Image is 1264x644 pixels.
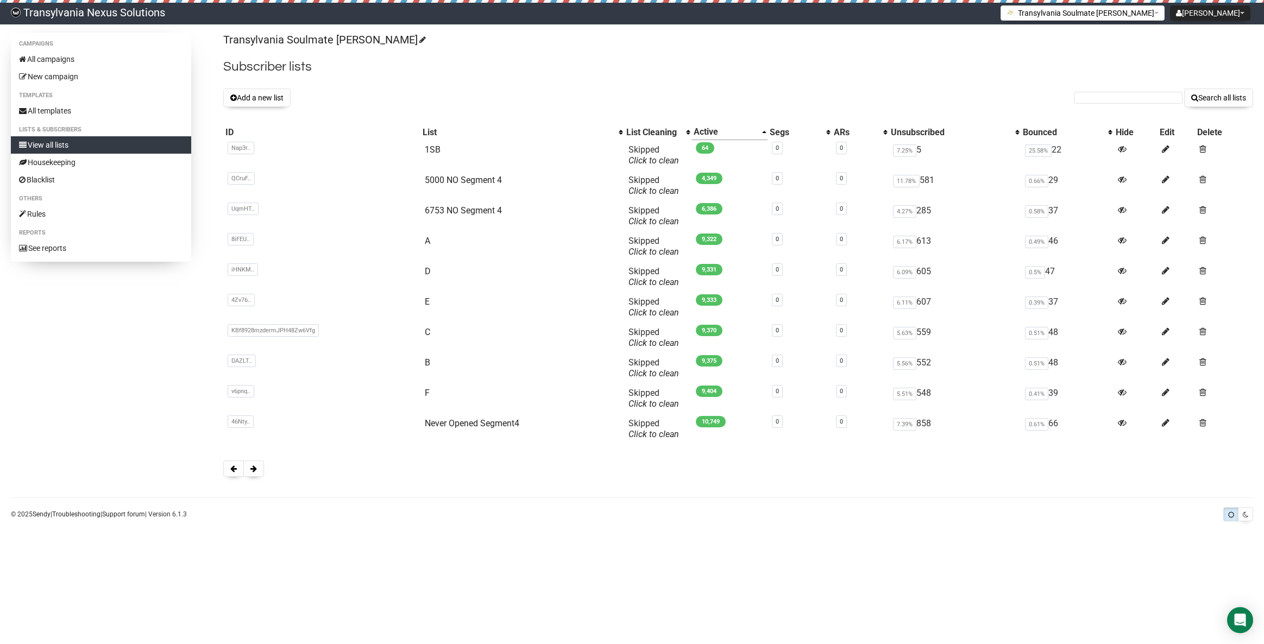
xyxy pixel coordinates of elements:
div: Hide [1116,127,1155,138]
span: 4.27% [893,205,916,218]
span: DAZLT.. [228,355,256,367]
li: Campaigns [11,37,191,50]
span: 64 [696,142,714,154]
a: E [425,296,430,307]
a: A [425,236,430,246]
button: Transylvania Soulmate [PERSON_NAME] [1001,5,1165,21]
a: Sendy [33,510,51,518]
li: Reports [11,226,191,239]
a: 0 [776,144,779,151]
div: ARs [834,127,878,138]
th: Delete: No sort applied, sorting is disabled [1195,124,1253,140]
span: v6pnq.. [228,385,254,397]
th: Bounced: No sort applied, activate to apply an ascending sort [1021,124,1114,140]
span: 5.63% [893,327,916,339]
a: Support forum [102,510,145,518]
a: Click to clean [628,399,679,409]
span: 0.41% [1025,388,1048,400]
span: 5.56% [893,357,916,370]
span: 46Nty.. [228,415,254,428]
a: Rules [11,205,191,223]
a: Click to clean [628,307,679,318]
span: Skipped [628,175,679,196]
a: Blacklist [11,171,191,188]
a: 0 [840,296,843,304]
a: Housekeeping [11,154,191,171]
span: 9,333 [696,294,722,306]
td: 858 [889,414,1021,444]
a: 0 [776,388,779,395]
a: 0 [776,357,779,364]
span: QCruF.. [228,172,255,185]
td: 46 [1021,231,1114,262]
a: All campaigns [11,50,191,68]
th: Edit: No sort applied, sorting is disabled [1158,124,1195,140]
div: Bounced [1023,127,1103,138]
td: 48 [1021,353,1114,383]
span: 6.17% [893,236,916,248]
a: 0 [840,327,843,334]
span: Skipped [628,144,679,166]
td: 29 [1021,171,1114,201]
a: F [425,388,430,398]
p: © 2025 | | | Version 6.1.3 [11,508,187,520]
span: 0.5% [1025,266,1045,279]
a: C [425,327,430,337]
img: 1.png [1007,8,1015,17]
td: 605 [889,262,1021,292]
a: 0 [840,236,843,243]
span: Skipped [628,327,679,348]
span: Nap3r.. [228,142,254,154]
a: 5000 NO Segment 4 [425,175,502,185]
li: Lists & subscribers [11,123,191,136]
a: Click to clean [628,338,679,348]
span: 5.51% [893,388,916,400]
img: 586cc6b7d8bc403f0c61b981d947c989 [11,8,21,17]
li: Others [11,192,191,205]
span: Skipped [628,205,679,226]
a: Never Opened Segment4 [425,418,519,428]
span: 9,370 [696,325,722,336]
th: Segs: No sort applied, activate to apply an ascending sort [768,124,832,140]
span: 9,375 [696,355,722,367]
td: 37 [1021,201,1114,231]
span: 0.61% [1025,418,1048,431]
th: ID: No sort applied, sorting is disabled [223,124,420,140]
th: ARs: No sort applied, activate to apply an ascending sort [832,124,889,140]
a: 0 [840,144,843,151]
span: Skipped [628,266,679,287]
th: Hide: No sort applied, sorting is disabled [1114,124,1158,140]
a: 0 [776,327,779,334]
td: 39 [1021,383,1114,414]
a: 0 [840,175,843,182]
span: Skipped [628,296,679,318]
a: Click to clean [628,216,679,226]
span: UqmHT.. [228,203,259,215]
th: Unsubscribed: No sort applied, activate to apply an ascending sort [889,124,1021,140]
span: 0.39% [1025,296,1048,309]
span: Skipped [628,357,679,378]
a: 0 [776,418,779,425]
th: List: No sort applied, activate to apply an ascending sort [420,124,624,140]
th: Active: Ascending sort applied, activate to apply a descending sort [691,124,768,140]
span: Skipped [628,418,679,439]
a: 0 [776,236,779,243]
a: Transylvania Soulmate [PERSON_NAME] [223,33,424,46]
a: 0 [840,205,843,212]
span: 6.11% [893,296,916,309]
div: Edit [1160,127,1193,138]
div: Delete [1197,127,1251,138]
span: Skipped [628,388,679,409]
div: Open Intercom Messenger [1227,607,1253,633]
td: 559 [889,323,1021,353]
span: 0.49% [1025,236,1048,248]
span: 11.78% [893,175,920,187]
a: Click to clean [628,368,679,378]
a: Troubleshooting [52,510,100,518]
a: Click to clean [628,186,679,196]
span: 8iFEU.. [228,233,254,245]
a: 0 [840,418,843,425]
div: Unsubscribed [891,127,1010,138]
th: List Cleaning: No sort applied, activate to apply an ascending sort [624,124,691,140]
a: 0 [776,266,779,273]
